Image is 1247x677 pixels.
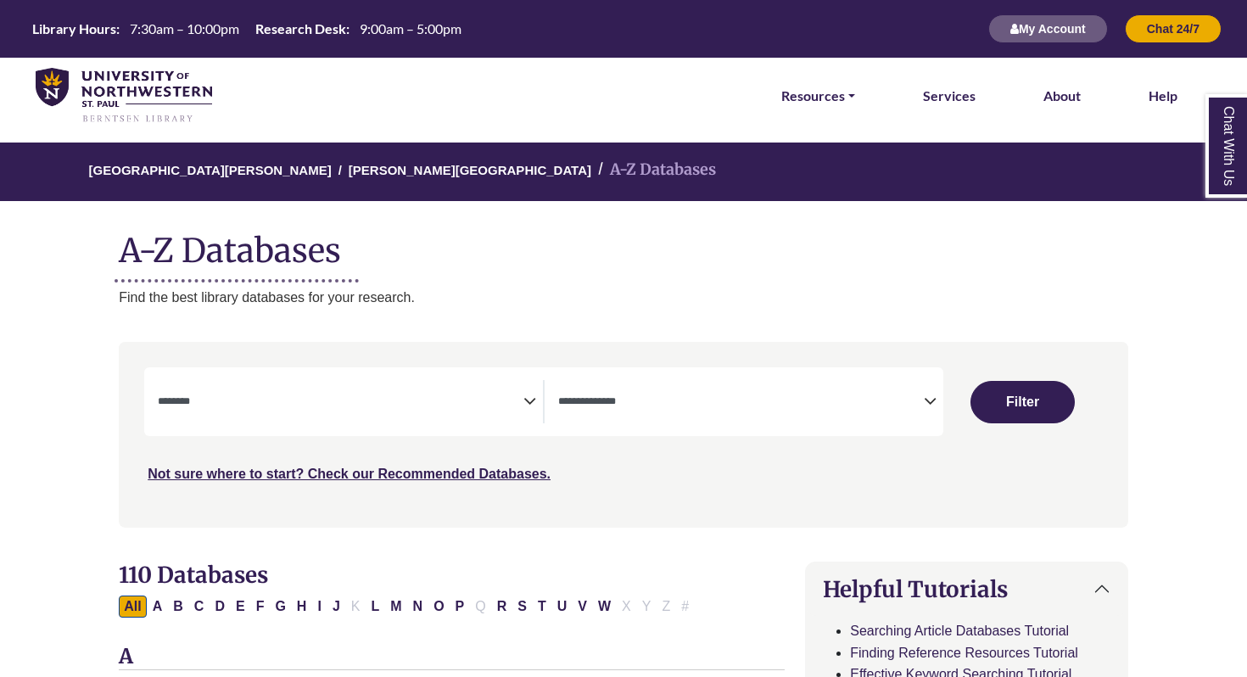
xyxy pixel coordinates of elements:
button: Filter Results E [231,596,250,618]
a: Searching Article Databases Tutorial [850,624,1069,638]
button: Filter Results W [593,596,616,618]
button: Filter Results B [168,596,188,618]
textarea: Search [558,396,924,410]
button: Filter Results M [385,596,406,618]
a: Not sure where to start? Check our Recommended Databases. [148,467,551,481]
button: Filter Results P [450,596,470,618]
a: My Account [988,21,1108,36]
button: Filter Results L [366,596,384,618]
button: Filter Results V [573,596,592,618]
div: Alpha-list to filter by first letter of database name [119,598,696,613]
button: Filter Results A [148,596,168,618]
button: Filter Results C [189,596,210,618]
textarea: Search [158,396,523,410]
button: Filter Results F [251,596,270,618]
th: Research Desk: [249,20,350,37]
h3: A [119,645,785,670]
button: Filter Results R [492,596,512,618]
a: [PERSON_NAME][GEOGRAPHIC_DATA] [349,160,591,177]
button: Filter Results T [533,596,551,618]
h1: A-Z Databases [119,218,1128,270]
button: Filter Results U [552,596,573,618]
a: Help [1149,85,1177,107]
a: Resources [781,85,855,107]
button: Submit for Search Results [970,381,1075,423]
th: Library Hours: [25,20,120,37]
button: My Account [988,14,1108,43]
button: Filter Results O [428,596,449,618]
table: Hours Today [25,20,468,36]
button: Filter Results I [312,596,326,618]
nav: Search filters [119,342,1128,527]
span: 9:00am – 5:00pm [360,20,461,36]
a: Hours Today [25,20,468,39]
button: Filter Results S [512,596,532,618]
a: [GEOGRAPHIC_DATA][PERSON_NAME] [89,160,332,177]
span: 110 Databases [119,561,268,589]
button: Filter Results H [292,596,312,618]
img: library_home [36,68,212,124]
span: 7:30am – 10:00pm [130,20,239,36]
nav: breadcrumb [119,143,1128,201]
a: Finding Reference Resources Tutorial [850,646,1078,660]
button: Helpful Tutorials [806,562,1127,616]
button: Filter Results N [408,596,428,618]
a: Services [923,85,976,107]
button: Filter Results D [210,596,230,618]
p: Find the best library databases for your research. [119,287,1128,309]
a: Chat 24/7 [1125,21,1222,36]
button: Filter Results J [327,596,345,618]
button: Chat 24/7 [1125,14,1222,43]
li: A-Z Databases [591,158,716,182]
a: About [1043,85,1081,107]
button: Filter Results G [270,596,290,618]
button: All [119,596,146,618]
